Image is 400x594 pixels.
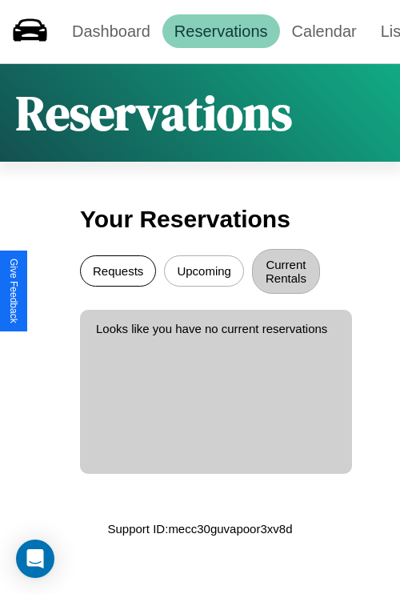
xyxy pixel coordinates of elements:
p: Support ID: mecc30guvapoor3xv8d [108,518,293,540]
button: Requests [80,255,156,287]
button: Upcoming [164,255,244,287]
div: Give Feedback [8,259,19,323]
a: Reservations [162,14,280,48]
h1: Reservations [16,80,292,146]
div: Open Intercom Messenger [16,540,54,578]
button: Current Rentals [252,249,320,294]
a: Calendar [280,14,369,48]
a: Dashboard [60,14,162,48]
p: Looks like you have no current reservations [96,318,336,339]
h3: Your Reservations [80,198,320,241]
